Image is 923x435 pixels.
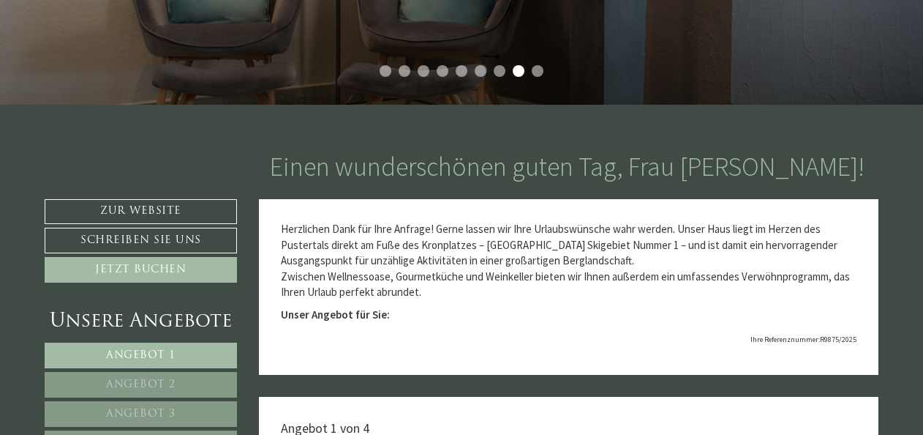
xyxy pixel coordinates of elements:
strong: Unser Angebot für Sie: [281,308,390,321]
div: Guten Tag, wie können wir Ihnen helfen? [11,39,216,81]
a: Jetzt buchen [45,257,237,283]
h1: Einen wunderschönen guten Tag, Frau [PERSON_NAME]! [270,152,864,182]
span: Angebot 3 [106,409,176,420]
span: Ihre Referenznummer:R9875/2025 [750,335,856,344]
a: Zur Website [45,199,237,224]
div: Unsere Angebote [45,308,237,335]
span: Angebot 2 [106,379,176,390]
p: Herzlichen Dank für Ihre Anfrage! Gerne lassen wir Ihre Urlaubswünsche wahr werden. Unser Haus li... [281,221,857,300]
div: Montis – Active Nature Spa [22,42,208,53]
button: Senden [481,386,576,412]
a: Schreiben Sie uns [45,228,237,253]
div: Freitag [260,11,317,34]
span: Angebot 1 [106,350,176,361]
small: 21:21 [22,68,208,78]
